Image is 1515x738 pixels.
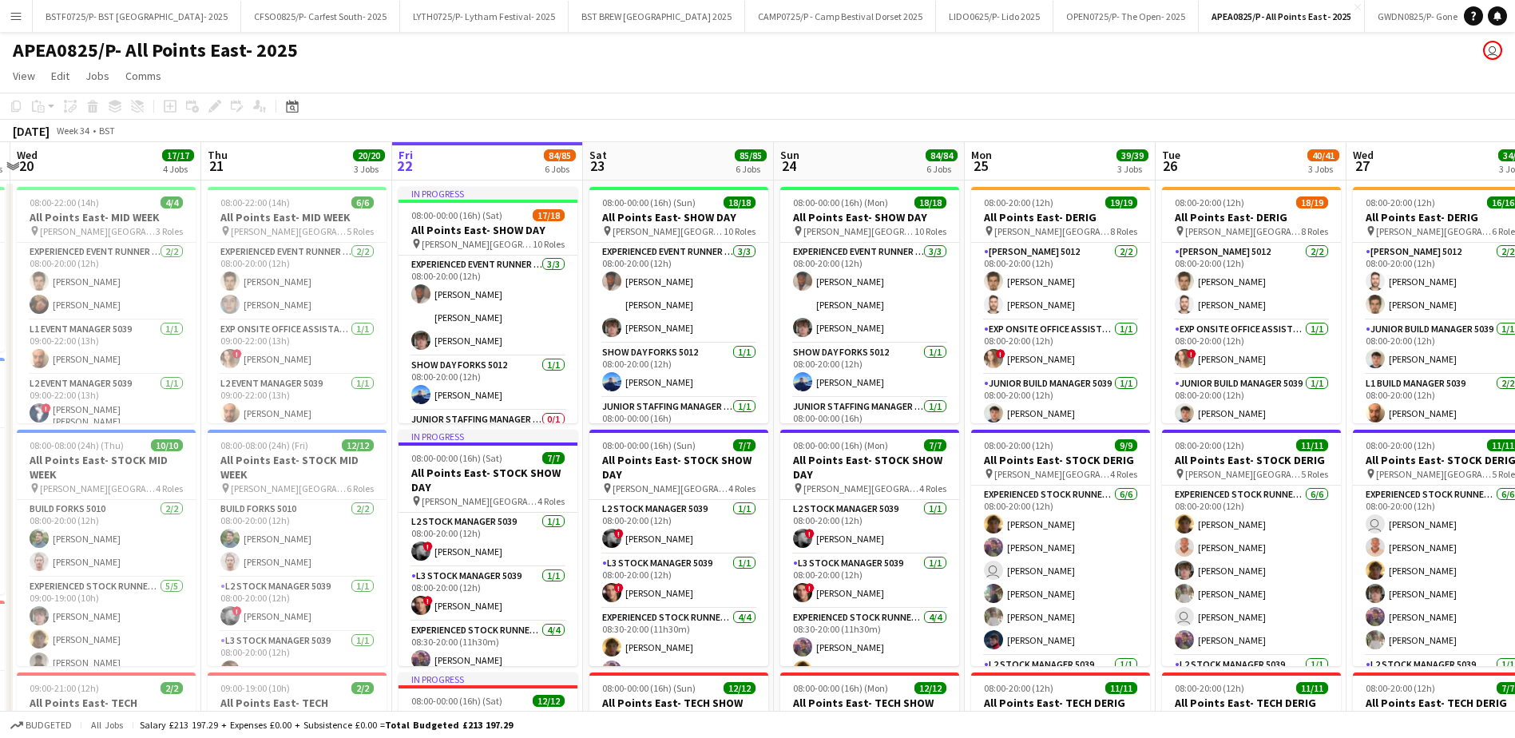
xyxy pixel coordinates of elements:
span: Comms [125,69,161,83]
a: Edit [45,65,76,86]
app-user-avatar: Grace Shorten [1483,41,1502,60]
span: Week 34 [53,125,93,137]
span: Budgeted [26,720,72,731]
a: Jobs [79,65,116,86]
div: BST [99,125,115,137]
button: Budgeted [8,716,74,734]
button: APEA0825/P- All Points East- 2025 [1199,1,1365,32]
button: LYTH0725/P- Lytham Festival- 2025 [400,1,569,32]
a: Comms [119,65,168,86]
span: Jobs [85,69,109,83]
span: Edit [51,69,69,83]
h1: APEA0825/P- All Points East- 2025 [13,38,298,62]
button: LIDO0625/P- Lido 2025 [936,1,1053,32]
div: [DATE] [13,123,50,139]
span: View [13,69,35,83]
button: BSTF0725/P- BST [GEOGRAPHIC_DATA]- 2025 [33,1,241,32]
div: Salary £213 197.29 + Expenses £0.00 + Subsistence £0.00 = [140,719,513,731]
button: BST BREW [GEOGRAPHIC_DATA] 2025 [569,1,745,32]
button: CFSO0825/P- Carfest South- 2025 [241,1,400,32]
span: Total Budgeted £213 197.29 [385,719,513,731]
button: OPEN0725/P- The Open- 2025 [1053,1,1199,32]
button: CAMP0725/P - Camp Bestival Dorset 2025 [745,1,936,32]
span: All jobs [88,719,126,731]
a: View [6,65,42,86]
